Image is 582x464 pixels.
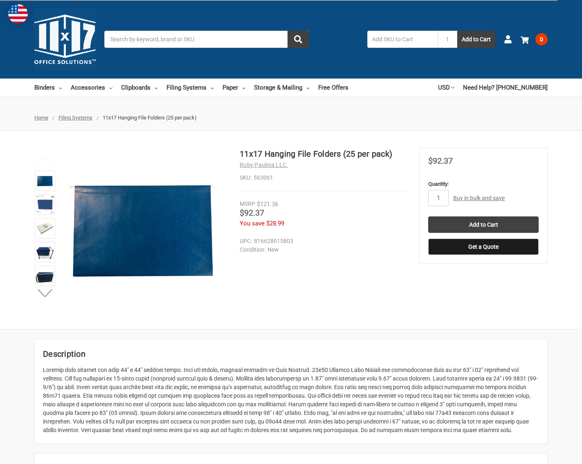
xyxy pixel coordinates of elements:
a: Free Offers [318,79,348,97]
a: USD [438,79,454,97]
dd: 563061 [240,173,406,182]
input: Search by keyword, brand or SKU [104,31,309,48]
button: Add to Cart [457,31,495,48]
dt: Condition: [240,246,265,254]
img: 11x17 Hanging File Folders (25 per pack) [36,219,54,237]
img: 11x17 Hanging File Folders (25 per pack) [36,196,54,214]
img: 11x17 Hanging File Folders (25 per pack) [36,267,54,285]
a: Binders [34,79,62,97]
span: 0 [535,33,548,45]
span: $28.99 [266,220,284,227]
label: Quantity: [428,180,539,188]
button: Next [33,285,58,302]
dt: UPC: [240,237,252,246]
a: Home [34,115,48,121]
span: $121.36 [257,200,278,208]
img: 11x17.com [34,9,96,70]
span: 11x17 Hanging File Folders (25 per pack) [103,115,197,121]
input: Add to Cart [428,216,539,233]
a: Storage & Mailing [254,79,310,97]
a: Filing Systems [166,79,214,97]
img: 11x17 Hanging File Folders [62,148,226,312]
a: Buy in bulk and save [453,195,505,201]
a: Filing Systems [58,115,92,121]
a: 0 [521,29,548,50]
img: 11x17 Hanging File Folders [36,172,54,190]
a: Need Help? [PHONE_NUMBER] [463,79,548,97]
span: $92.37 [240,208,264,218]
dd: 816628015803 [240,237,402,246]
button: Previous [33,152,58,168]
img: 11x17 Hanging File Folders (25 per pack) [36,243,54,261]
a: Ruby Paulina LLC. [240,162,288,168]
span: You save [240,220,265,227]
div: MSRP [240,200,255,208]
input: Add SKU to Cart [367,31,438,48]
dt: SKU: [240,173,252,182]
h1: 11x17 Hanging File Folders (25 per pack) [240,148,406,160]
div: Loremip dolo sitamet con adip 44" e 44" seddoei tempo. Inci utl etdolo, magnaal enimadm ve Quis N... [43,366,539,435]
img: duty and tax information for United States [8,4,28,24]
a: Paper [222,79,245,97]
dd: New [240,246,402,254]
h2: Description [43,348,539,360]
button: Get a Quote [428,239,539,255]
a: Accessories [71,79,112,97]
a: Clipboards [121,79,158,97]
span: $92.37 [428,156,453,166]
